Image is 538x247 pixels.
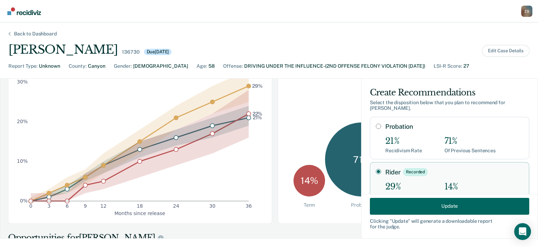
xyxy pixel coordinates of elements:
[253,115,262,120] text: 21%
[31,70,249,201] g: area
[385,136,422,146] div: 21%
[252,83,263,120] g: text
[385,168,523,176] label: Rider
[17,79,28,85] text: 30%
[133,62,188,70] div: [DEMOGRAPHIC_DATA]
[115,211,165,216] text: Months since release
[463,62,469,70] div: 27
[84,203,87,209] text: 9
[47,203,50,209] text: 3
[173,203,179,209] text: 24
[294,165,325,196] div: 14 %
[115,211,165,216] g: x-axis label
[114,62,132,70] div: Gender :
[7,7,41,15] img: Recidiviz
[370,198,529,214] button: Update
[521,6,532,17] button: Profile dropdown button
[8,232,353,243] div: Opportunities for [PERSON_NAME]
[244,62,425,70] div: DRIVING UNDER THE INFLUENCE-(2ND OFFENSE FELONY VIOLATION [DATE])
[482,45,530,57] button: Edit Case Details
[403,168,428,176] div: Recorded
[208,62,215,70] div: 58
[370,100,529,112] div: Select the disposition below that you plan to recommend for [PERSON_NAME] .
[8,62,37,70] div: Report Type :
[434,62,462,70] div: LSI-R Score :
[385,193,422,199] div: Recidivism Rate
[444,193,496,199] div: Of Previous Sentences
[252,83,263,88] text: 29%
[6,31,65,37] div: Back to Dashboard
[144,49,172,55] div: Due [DATE]
[196,62,207,70] div: Age :
[122,49,139,55] div: 136730
[521,6,532,17] div: Z S
[17,158,28,164] text: 10%
[17,79,28,203] g: y-axis tick label
[29,84,251,203] g: dot
[88,62,105,70] div: Canyon
[385,148,422,154] div: Recidivism Rate
[444,148,496,154] div: Of Previous Sentences
[370,87,529,98] div: Create Recommendations
[17,119,28,124] text: 20%
[253,111,263,116] text: 22%
[39,62,60,70] div: Unknown
[351,202,373,208] div: Probation
[20,198,28,203] text: 0%
[514,223,531,240] div: Open Intercom Messenger
[246,203,252,209] text: 36
[304,202,315,208] div: Term
[325,122,399,196] div: 71 %
[65,203,69,209] text: 6
[137,203,143,209] text: 18
[370,218,529,230] div: Clicking " Update " will generate a downloadable report for the judge.
[69,62,87,70] div: County :
[444,136,496,146] div: 71%
[8,42,118,57] div: [PERSON_NAME]
[385,182,422,192] div: 29%
[444,182,496,192] div: 14%
[385,123,523,131] label: Probation
[29,203,252,209] g: x-axis tick label
[29,203,33,209] text: 0
[223,62,243,70] div: Offense :
[101,203,107,209] text: 12
[209,203,216,209] text: 30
